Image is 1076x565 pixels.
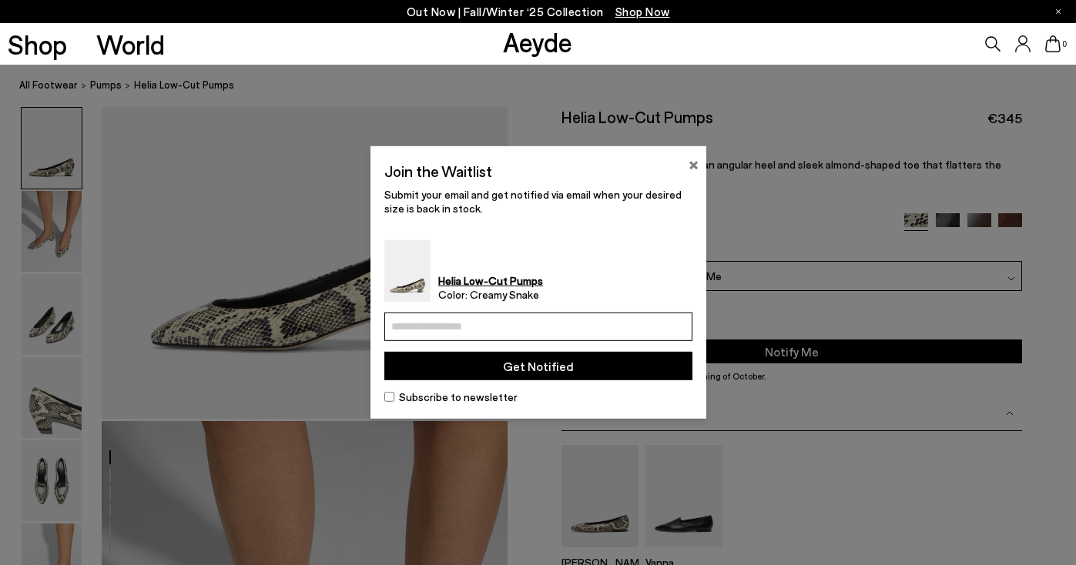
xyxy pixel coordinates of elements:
[96,31,165,58] a: World
[384,392,394,402] input: Subscribe to newsletter
[615,5,670,18] span: Navigate to /collections/new-in
[8,31,67,58] a: Shop
[384,188,692,216] p: Submit your email and get notified via email when your desired size is back in stock.
[384,389,692,405] label: Subscribe to newsletter
[384,160,492,182] h2: Join the Waitlist
[407,2,670,22] p: Out Now | Fall/Winter ‘25 Collection
[1045,35,1061,52] a: 0
[689,154,699,172] button: ×
[438,274,543,288] strong: Helia Low-Cut Pumps
[503,25,572,58] a: Aeyde
[1061,40,1068,48] span: 0
[384,352,692,380] button: Get Notified
[384,240,431,302] img: Helia Low-Cut Pumps
[438,288,543,302] span: Color: Creamy Snake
